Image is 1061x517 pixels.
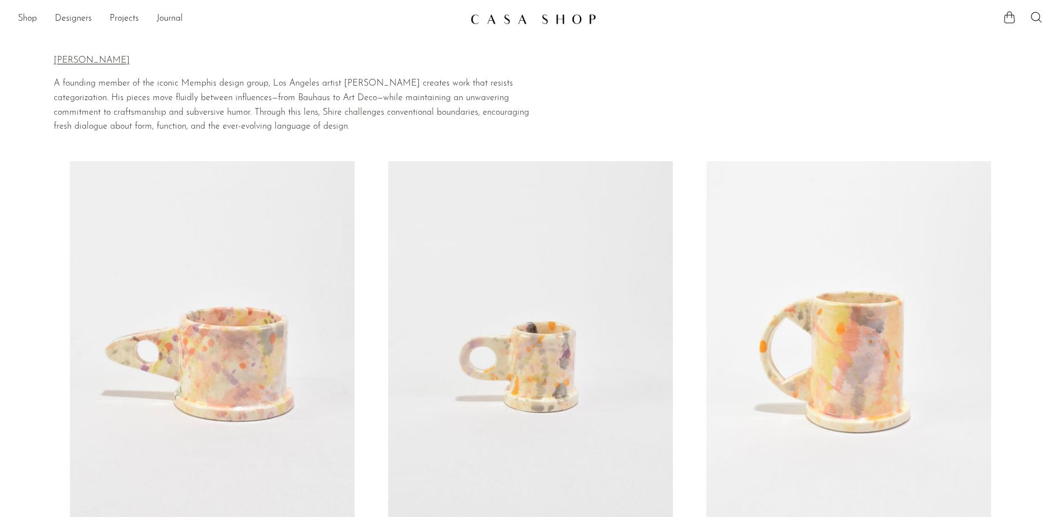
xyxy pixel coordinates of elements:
ul: NEW HEADER MENU [18,10,461,29]
nav: Desktop navigation [18,10,461,29]
a: Shop [18,12,37,26]
a: Journal [157,12,183,26]
a: Projects [110,12,139,26]
a: Designers [55,12,92,26]
p: [PERSON_NAME] [54,54,531,68]
p: A founding member of the iconic Memphis design group, Los Angeles artist [PERSON_NAME] creates wo... [54,77,531,134]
